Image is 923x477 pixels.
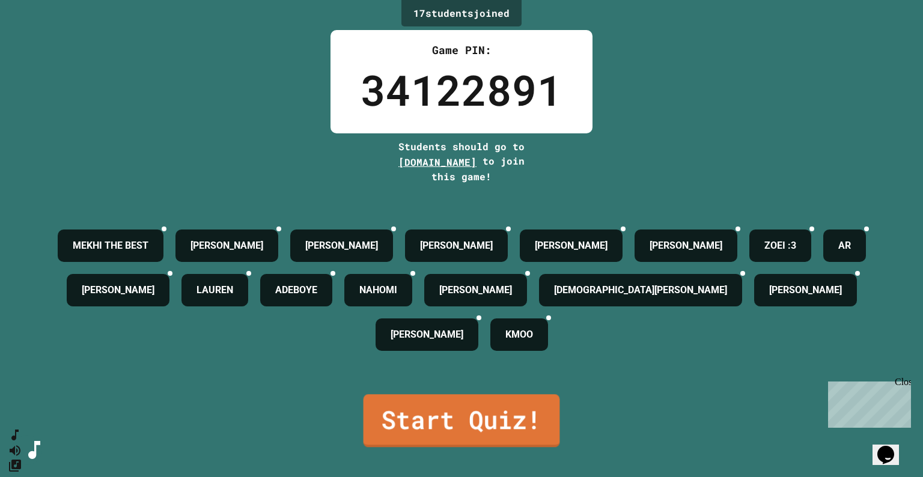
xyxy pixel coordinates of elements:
[8,443,22,458] button: Mute music
[305,239,378,253] h4: [PERSON_NAME]
[82,283,154,297] h4: [PERSON_NAME]
[361,42,562,58] div: Game PIN:
[823,377,911,428] iframe: chat widget
[650,239,722,253] h4: [PERSON_NAME]
[420,239,493,253] h4: [PERSON_NAME]
[8,458,22,473] button: Change Music
[554,283,727,297] h4: [DEMOGRAPHIC_DATA][PERSON_NAME]
[190,239,263,253] h4: [PERSON_NAME]
[838,239,851,253] h4: AR
[764,239,796,253] h4: ZOEI :3
[873,429,911,465] iframe: chat widget
[398,156,477,168] span: [DOMAIN_NAME]
[386,139,537,184] div: Students should go to to join this game!
[5,5,83,76] div: Chat with us now!Close
[73,239,148,253] h4: MEKHI THE BEST
[275,283,317,297] h4: ADEBOYE
[364,394,560,447] a: Start Quiz!
[505,327,533,342] h4: KMOO
[361,58,562,121] div: 34122891
[196,283,233,297] h4: LAUREN
[8,428,22,443] button: SpeedDial basic example
[535,239,608,253] h4: [PERSON_NAME]
[359,283,397,297] h4: NAHOMI
[439,283,512,297] h4: [PERSON_NAME]
[391,327,463,342] h4: [PERSON_NAME]
[769,283,842,297] h4: [PERSON_NAME]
